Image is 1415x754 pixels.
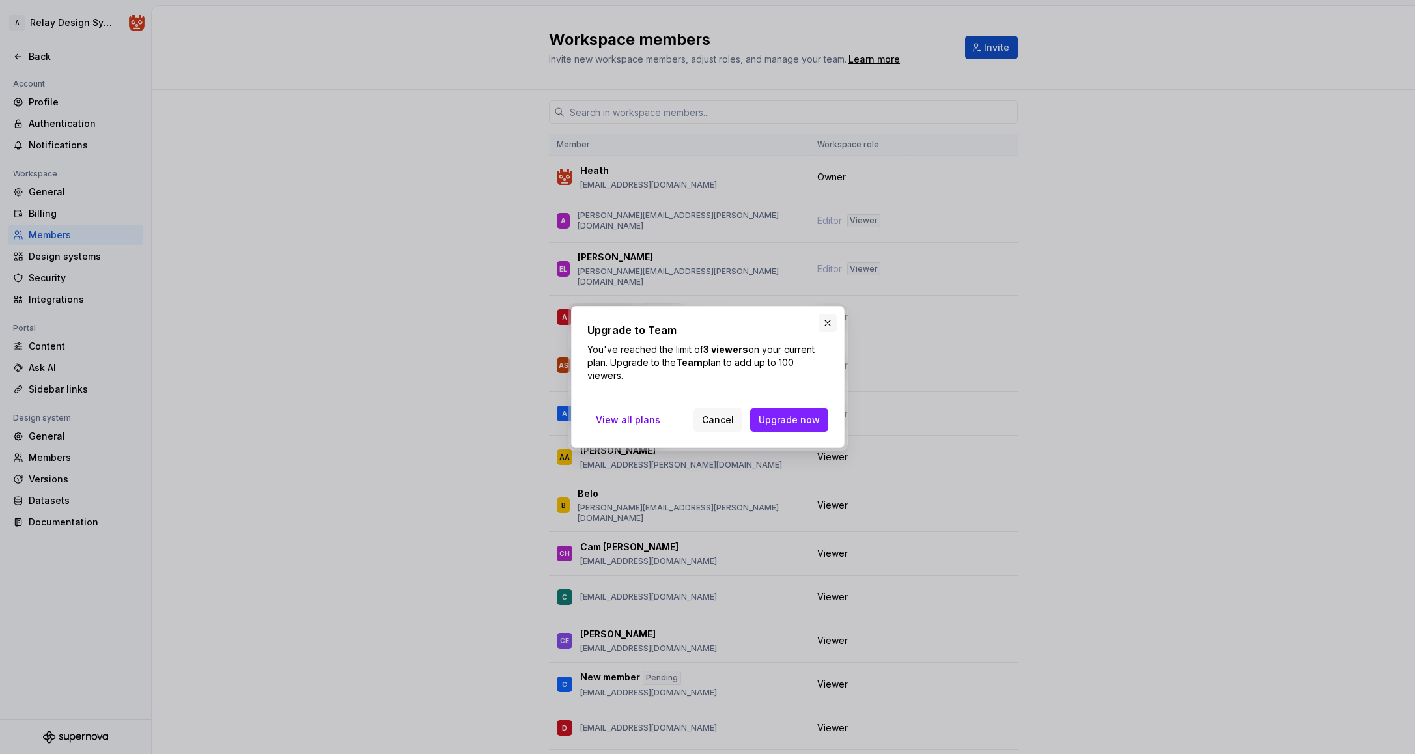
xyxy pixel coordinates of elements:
a: View all plans [587,408,669,432]
strong: 3 viewers [703,344,748,355]
h2: Upgrade to Team [587,322,828,338]
p: You've reached the limit of on your current plan. Upgrade to the plan to add up to 100 viewers. [587,343,828,382]
span: Upgrade now [759,413,820,426]
strong: Team [676,357,703,368]
span: Cancel [702,413,734,426]
button: Upgrade now [750,408,828,432]
span: View all plans [596,413,660,426]
button: Cancel [693,408,742,432]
